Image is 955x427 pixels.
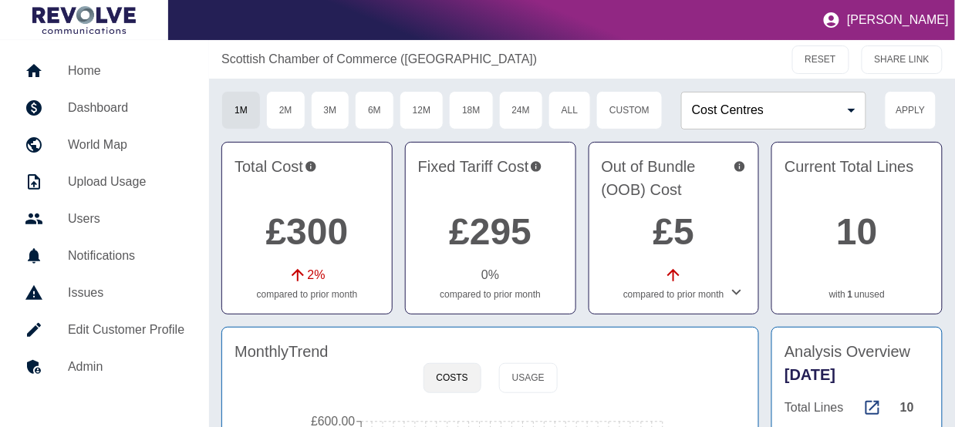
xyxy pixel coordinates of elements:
p: 2 % [307,266,325,284]
img: Logo [32,6,136,34]
a: Scottish Chamber of Commerce ([GEOGRAPHIC_DATA]) [221,50,537,69]
button: 6M [355,91,394,129]
a: World Map [12,126,197,163]
h5: Notifications [68,247,184,265]
a: Issues [12,274,197,311]
a: Upload Usage [12,163,197,200]
svg: This is the total charges incurred over 1 months [305,155,317,178]
h5: World Map [68,136,184,154]
h5: Edit Customer Profile [68,321,184,339]
button: 12M [400,91,444,129]
p: with unused [785,287,930,301]
a: Users [12,200,197,237]
p: Total Lines [785,398,844,417]
a: £300 [266,211,349,252]
button: 18M [449,91,493,129]
a: Dashboard [12,89,197,126]
button: 2M [266,91,305,129]
button: Usage [499,363,558,393]
a: Edit Customer Profile [12,311,197,348]
h4: Out of Bundle (OOB) Cost [602,155,747,201]
h5: Issues [68,284,184,302]
a: Admin [12,348,197,385]
h4: Fixed Tariff Cost [418,155,563,201]
button: RESET [792,45,849,74]
a: 1 [848,287,853,301]
p: compared to prior month [418,287,563,301]
p: compared to prior month [235,287,380,301]
span: [DATE] [785,366,835,383]
button: 3M [311,91,350,129]
svg: This is your recurring contracted cost [530,155,542,178]
button: SHARE LINK [862,45,943,74]
button: Costs [424,363,481,393]
a: 10 [836,211,877,252]
h5: Dashboard [68,99,184,117]
svg: Costs outside of your fixed tariff [734,155,746,178]
a: Total Lines10 [785,398,930,417]
button: Apply [885,91,936,129]
h5: Admin [68,358,184,376]
p: 0 % [481,266,499,284]
p: [PERSON_NAME] [847,13,949,27]
div: 10 [900,398,930,417]
h4: Total Cost [235,155,380,201]
a: £295 [449,211,531,252]
h4: Analysis Overview [785,340,930,386]
button: [PERSON_NAME] [816,5,955,35]
h5: Home [68,62,184,80]
button: 24M [499,91,543,129]
button: Custom [596,91,663,129]
button: 1M [221,91,261,129]
button: All [548,91,591,129]
a: Notifications [12,237,197,274]
h5: Users [68,210,184,228]
h4: Monthly Trend [235,340,329,363]
a: £5 [653,211,694,252]
h4: Current Total Lines [785,155,930,201]
a: Home [12,52,197,89]
h5: Upload Usage [68,173,184,191]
